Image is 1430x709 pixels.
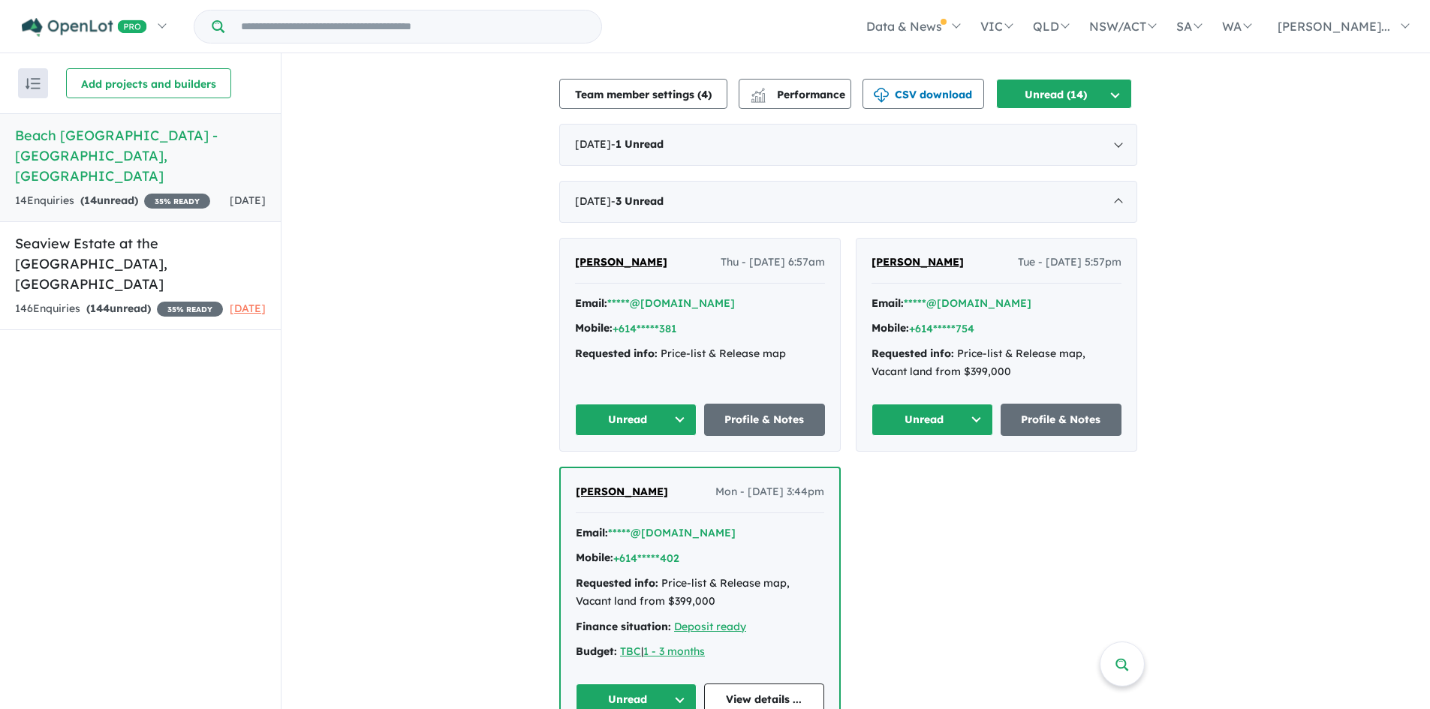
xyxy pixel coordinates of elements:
[575,321,613,335] strong: Mobile:
[872,296,904,310] strong: Email:
[751,93,766,103] img: bar-chart.svg
[576,643,824,661] div: |
[625,194,664,208] span: Unread
[575,404,697,436] button: Unread
[872,404,993,436] button: Unread
[575,194,664,208] span: [DATE] -
[1018,254,1121,272] span: Tue - [DATE] 5:57pm
[576,575,824,611] div: Price-list & Release map, Vacant land from $399,000
[576,485,668,498] span: [PERSON_NAME]
[15,300,223,318] div: 146 Enquir ies
[575,254,667,272] a: [PERSON_NAME]
[227,11,598,43] input: Try estate name, suburb, builder or developer
[15,192,210,210] div: 14 Enquir ies
[144,194,210,209] span: 35 % READY
[874,88,889,103] img: download icon
[704,404,826,436] a: Profile & Notes
[863,79,984,109] button: CSV download
[643,644,705,658] a: 1 - 3 months
[616,194,622,208] span: 3
[1001,404,1122,436] a: Profile & Notes
[15,233,266,294] h5: Seaview Estate at the [GEOGRAPHIC_DATA] , [GEOGRAPHIC_DATA]
[751,88,765,96] img: line-chart.svg
[90,302,110,315] span: 144
[996,79,1132,109] button: Unread (14)
[575,347,658,360] strong: Requested info:
[575,255,667,269] span: [PERSON_NAME]
[616,137,622,151] span: 1
[559,79,727,109] button: Team member settings (4)
[26,78,41,89] img: sort.svg
[701,88,708,101] span: 4
[80,194,138,207] strong: ( unread)
[157,302,223,317] span: 35 % READY
[576,620,671,633] strong: Finance situation:
[66,68,231,98] button: Add projects and builders
[620,644,641,658] a: TBC
[86,302,151,315] strong: ( unread)
[576,526,608,539] strong: Email:
[84,194,97,207] span: 14
[15,125,266,186] h5: Beach [GEOGRAPHIC_DATA] - [GEOGRAPHIC_DATA] , [GEOGRAPHIC_DATA]
[576,483,668,501] a: [PERSON_NAME]
[576,644,617,658] strong: Budget:
[872,321,909,335] strong: Mobile:
[739,79,851,109] button: Performance
[625,137,664,151] span: Unread
[22,18,147,37] img: Openlot PRO Logo White
[753,88,845,101] span: Performance
[674,620,746,633] a: Deposit ready
[576,551,613,564] strong: Mobile:
[715,483,824,501] span: Mon - [DATE] 3:44pm
[872,254,964,272] a: [PERSON_NAME]
[230,302,266,315] span: [DATE]
[872,255,964,269] span: [PERSON_NAME]
[230,194,266,207] span: [DATE]
[575,137,664,151] span: [DATE] -
[1278,19,1390,34] span: [PERSON_NAME]...
[872,347,954,360] strong: Requested info:
[721,254,825,272] span: Thu - [DATE] 6:57am
[576,576,658,590] strong: Requested info:
[575,345,825,363] div: Price-list & Release map
[872,345,1121,381] div: Price-list & Release map, Vacant land from $399,000
[575,296,607,310] strong: Email:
